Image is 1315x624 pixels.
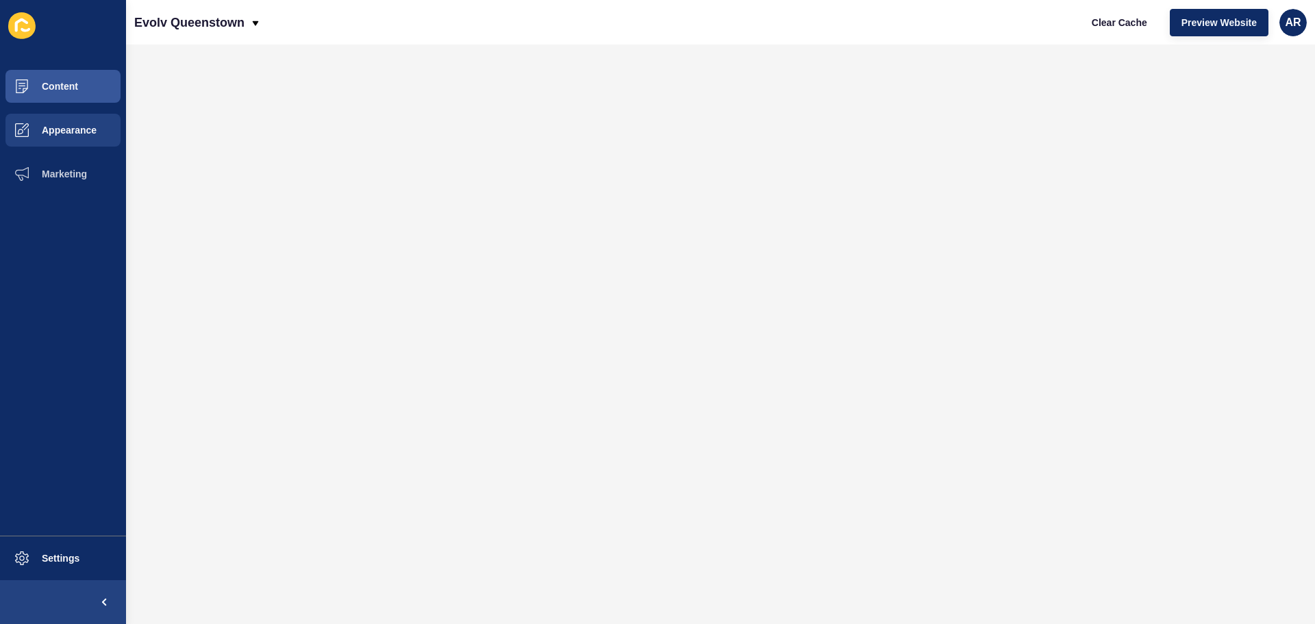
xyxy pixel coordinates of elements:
span: AR [1285,16,1301,29]
span: Clear Cache [1092,16,1147,29]
button: Clear Cache [1080,9,1159,36]
button: Preview Website [1170,9,1268,36]
span: Preview Website [1181,16,1257,29]
p: Evolv Queenstown [134,5,245,40]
